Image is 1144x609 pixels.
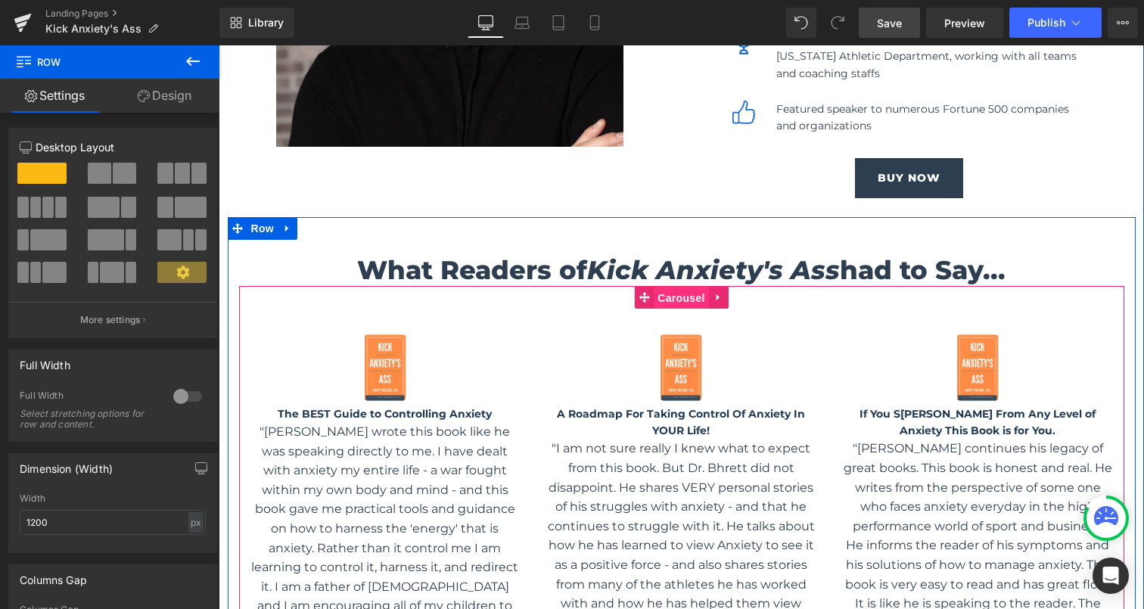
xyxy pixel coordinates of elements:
div: Dimension (Width) [20,454,113,475]
div: Full Width [20,390,158,405]
div: Open Intercom Messenger [1093,558,1129,594]
a: Laptop [504,8,540,38]
span: Kick Anxiety's Ass [45,23,141,35]
input: auto [20,510,206,535]
span: Library [248,16,284,30]
div: px [188,512,204,533]
b: If You S [641,362,682,375]
b: [PERSON_NAME] From Any Level of Anxiety This Book is for You. [681,362,877,392]
span: Carousel [435,241,490,264]
a: Mobile [577,8,613,38]
a: New Library [219,8,294,38]
h1: What Readers of had to Say... [20,210,906,241]
button: Publish [1009,8,1102,38]
div: Select stretching options for row and content. [20,409,156,430]
b: A Roadmap For Taking Control Of Anxiety In YOUR Life! [338,362,586,392]
div: Columns Gap [20,565,87,586]
a: Expand / Collapse [490,241,510,263]
a: Desktop [468,8,504,38]
button: Redo [822,8,853,38]
button: More settings [9,302,216,337]
a: Design [110,79,219,113]
a: Expand / Collapse [59,172,79,194]
span: Row [15,45,166,79]
span: Save [877,15,902,31]
span: Row [29,172,59,194]
span: Preview [944,15,985,31]
div: Width [20,493,206,504]
i: Kick Anxiety's Ass [368,209,621,241]
p: "[PERSON_NAME] continues his legacy of great books. This book is honest and real. He writes from ... [624,393,894,587]
a: Tablet [540,8,577,38]
b: The BEST Guide to Controlling Anxiety [59,362,273,375]
button: More [1108,8,1138,38]
button: Undo [786,8,816,38]
a: Landing Pages [45,8,219,20]
a: Preview [926,8,1003,38]
span: Publish [1027,17,1065,29]
div: Full Width [20,350,70,371]
p: Desktop Layout [20,139,206,155]
p: More settings [80,313,141,327]
p: Featured speaker to numerous Fortune 500 companies and organizations [558,55,873,89]
a: BUY NOW [636,113,745,153]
